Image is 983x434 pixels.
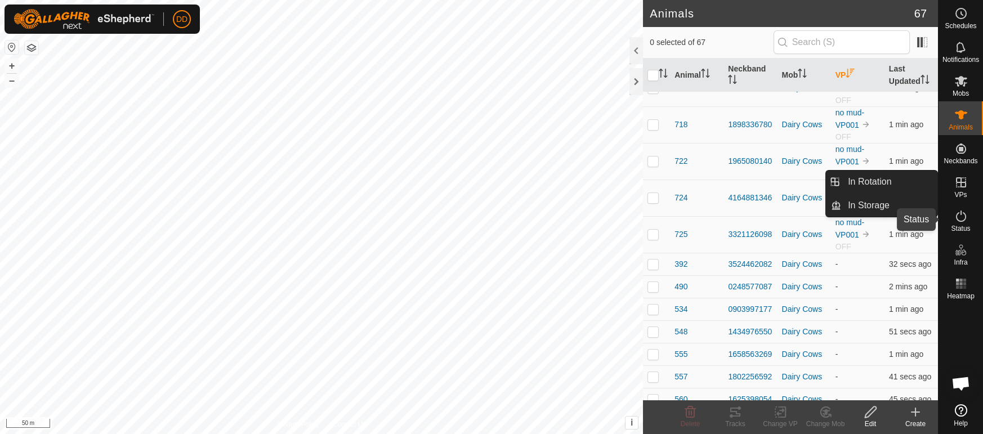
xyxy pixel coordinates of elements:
[831,59,884,92] th: VP
[848,199,890,212] span: In Storage
[674,393,687,405] span: 560
[728,155,772,167] div: 1965080140
[728,371,772,383] div: 1802256592
[25,41,38,55] button: Map Layers
[713,419,758,429] div: Tracks
[841,194,937,217] a: In Storage
[701,70,710,79] p-sorticon: Activate to sort
[944,158,977,164] span: Neckbands
[782,326,826,338] div: Dairy Cows
[681,420,700,428] span: Delete
[674,119,687,131] span: 718
[835,169,851,178] span: OFF
[728,77,737,86] p-sorticon: Activate to sort
[889,156,923,165] span: 3 Oct 2025, 1:31 pm
[835,242,851,251] span: OFF
[674,258,687,270] span: 392
[835,327,838,336] app-display-virtual-paddock-transition: -
[889,120,923,129] span: 3 Oct 2025, 1:31 pm
[889,259,932,269] span: 3 Oct 2025, 1:32 pm
[893,419,938,429] div: Create
[674,303,687,315] span: 534
[782,119,826,131] div: Dairy Cows
[5,74,19,87] button: –
[939,400,983,431] a: Help
[674,229,687,240] span: 725
[333,419,366,429] a: Contact Us
[650,37,773,48] span: 0 selected of 67
[826,194,937,217] li: In Storage
[674,371,687,383] span: 557
[835,259,838,269] app-display-virtual-paddock-transition: -
[728,326,772,338] div: 1434976550
[835,372,838,381] app-display-virtual-paddock-transition: -
[841,171,937,193] a: In Rotation
[889,395,932,404] span: 3 Oct 2025, 1:32 pm
[835,96,851,105] span: OFF
[176,14,187,25] span: DD
[659,70,668,79] p-sorticon: Activate to sort
[835,71,864,93] a: no mud-VP001
[835,350,838,359] app-display-virtual-paddock-transition: -
[674,281,687,293] span: 490
[861,120,870,129] img: to
[674,348,687,360] span: 555
[728,303,772,315] div: 0903997177
[803,419,848,429] div: Change Mob
[625,417,638,429] button: i
[921,77,930,86] p-sorticon: Activate to sort
[861,156,870,165] img: to
[778,59,831,92] th: Mob
[674,326,687,338] span: 548
[889,305,923,314] span: 3 Oct 2025, 1:31 pm
[942,56,979,63] span: Notifications
[5,41,19,54] button: Reset Map
[889,350,923,359] span: 3 Oct 2025, 1:31 pm
[889,282,927,291] span: 3 Oct 2025, 1:30 pm
[944,366,978,400] div: Open chat
[674,192,687,204] span: 724
[782,192,826,204] div: Dairy Cows
[835,305,838,314] app-display-virtual-paddock-transition: -
[650,7,914,20] h2: Animals
[670,59,723,92] th: Animal
[861,230,870,239] img: to
[782,393,826,405] div: Dairy Cows
[954,191,967,198] span: VPs
[954,420,968,427] span: Help
[782,258,826,270] div: Dairy Cows
[782,281,826,293] div: Dairy Cows
[782,229,826,240] div: Dairy Cows
[782,155,826,167] div: Dairy Cows
[951,225,970,232] span: Status
[728,281,772,293] div: 0248577087
[728,192,772,204] div: 4164881346
[835,395,838,404] app-display-virtual-paddock-transition: -
[848,175,891,189] span: In Rotation
[914,5,927,22] span: 67
[758,419,803,429] div: Change VP
[728,258,772,270] div: 3524462082
[954,259,967,266] span: Infra
[723,59,777,92] th: Neckband
[782,348,826,360] div: Dairy Cows
[889,372,932,381] span: 3 Oct 2025, 1:32 pm
[846,70,855,79] p-sorticon: Activate to sort
[835,282,838,291] app-display-virtual-paddock-transition: -
[835,132,851,141] span: OFF
[782,371,826,383] div: Dairy Cows
[782,303,826,315] div: Dairy Cows
[728,348,772,360] div: 1658563269
[774,30,910,54] input: Search (S)
[889,327,932,336] span: 3 Oct 2025, 1:32 pm
[953,90,969,97] span: Mobs
[631,418,633,427] span: i
[835,108,864,129] a: no mud-VP001
[277,419,319,429] a: Privacy Policy
[14,9,154,29] img: Gallagher Logo
[728,393,772,405] div: 1625398054
[674,155,687,167] span: 722
[728,119,772,131] div: 1898336780
[835,145,864,166] a: no mud-VP001
[945,23,976,29] span: Schedules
